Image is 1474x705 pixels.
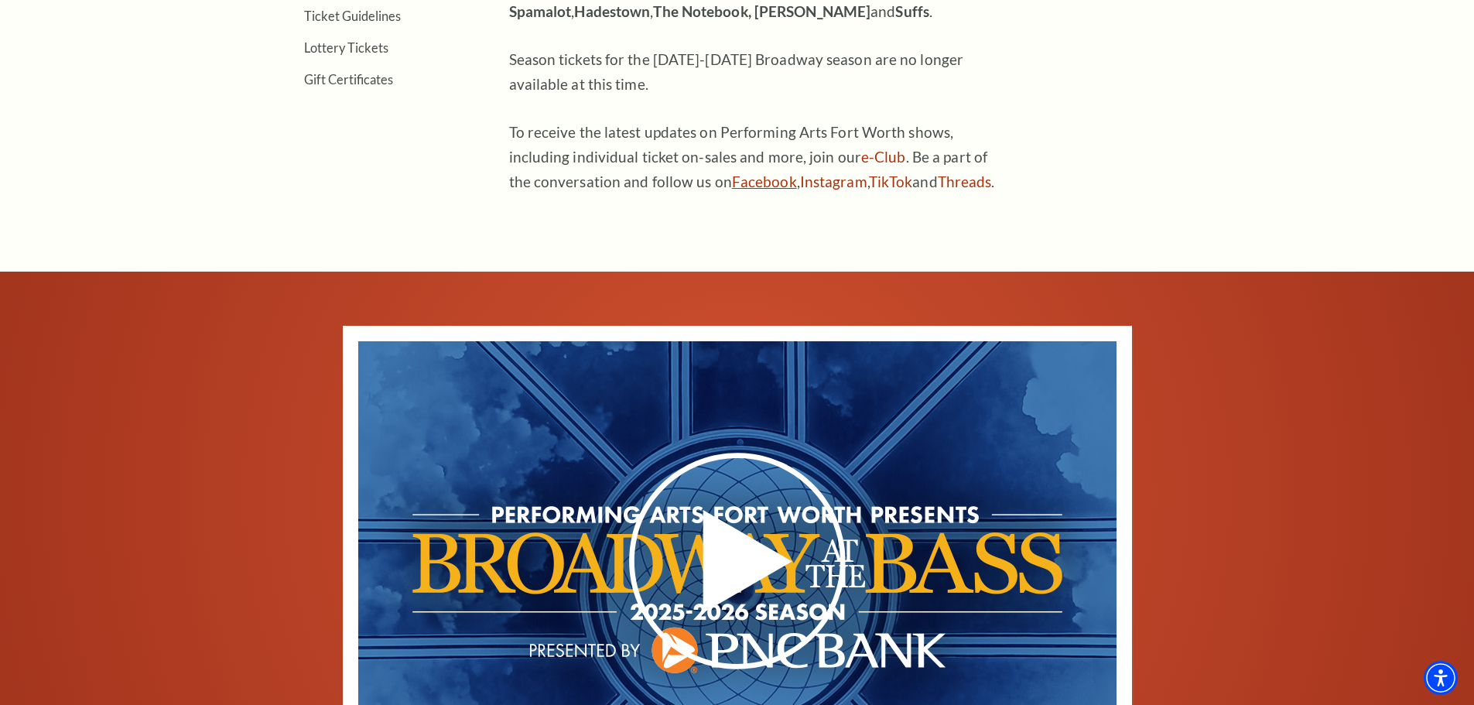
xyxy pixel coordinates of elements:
a: Threads - open in a new tab [938,173,992,190]
strong: Suffs [895,2,929,20]
a: Ticket Guidelines [304,9,401,23]
a: Gift Certificates [304,72,393,87]
strong: Hadestown [574,2,650,20]
p: To receive the latest updates on Performing Arts Fort Worth shows, including individual ticket on... [509,120,1012,194]
a: TikTok - open in a new tab [869,173,913,190]
a: Instagram - open in a new tab [800,173,867,190]
a: Lottery Tickets [304,40,388,55]
strong: The Notebook, [PERSON_NAME] [653,2,870,20]
strong: Spamalot [509,2,572,20]
p: Season tickets for the [DATE]-[DATE] Broadway season are no longer available at this time. [509,47,1012,97]
a: e-Club [861,148,906,166]
div: Accessibility Menu [1424,661,1458,695]
a: Facebook - open in a new tab [732,173,797,190]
